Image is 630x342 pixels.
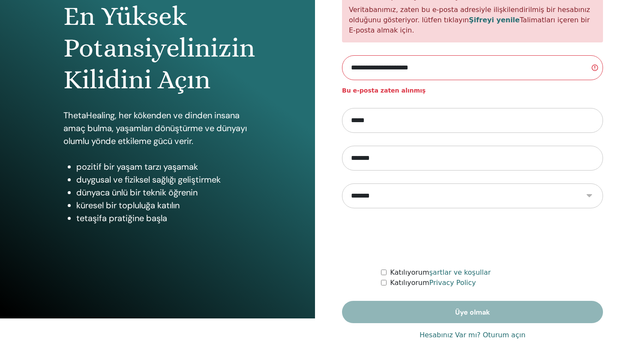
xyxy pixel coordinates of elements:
iframe: reCAPTCHA [408,221,538,255]
h1: En Yüksek Potansiyelinizin Kilidini Açın [63,0,252,96]
a: Privacy Policy [429,279,476,287]
a: şartlar ve koşullar [429,268,491,276]
p: ThetaHealing, her kökenden ve dinden insana amaç bulma, yaşamları dönüştürme ve dünyayı olumlu yö... [63,109,252,147]
li: pozitif bir yaşam tarzı yaşamak [76,160,252,173]
strong: Bu e-posta zaten alınmış [342,87,426,94]
label: Katılıyorum [390,278,476,288]
li: dünyaca ünlü bir teknik öğrenin [76,186,252,199]
label: Katılıyorum [390,267,491,278]
li: duygusal ve fiziksel sağlığı geliştirmek [76,173,252,186]
li: küresel bir topluluğa katılın [76,199,252,212]
li: tetaşifa pratiğine başla [76,212,252,225]
a: Hesabınız Var mı? Oturum açın [420,330,525,340]
a: Şifreyi yenile [469,16,520,24]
